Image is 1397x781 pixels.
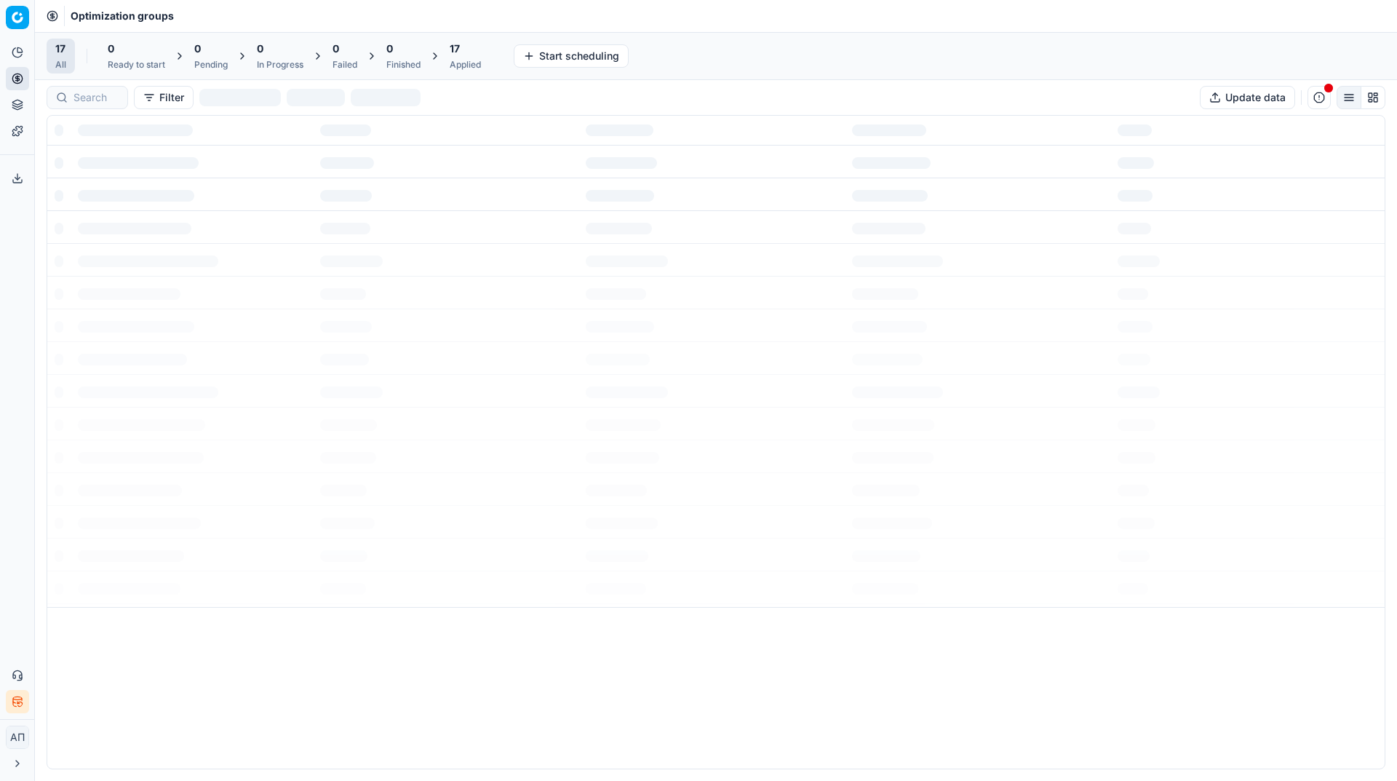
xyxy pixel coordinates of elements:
div: In Progress [257,59,303,71]
span: 0 [333,41,339,56]
div: Ready to start [108,59,165,71]
span: 0 [386,41,393,56]
input: Search [73,90,119,105]
button: Start scheduling [514,44,629,68]
button: Update data [1200,86,1295,109]
div: All [55,59,66,71]
div: Applied [450,59,481,71]
div: Failed [333,59,357,71]
span: Optimization groups [71,9,174,23]
button: Filter [134,86,194,109]
div: Finished [386,59,421,71]
span: 17 [450,41,460,56]
span: 17 [55,41,65,56]
div: Pending [194,59,228,71]
span: 0 [257,41,263,56]
span: 0 [194,41,201,56]
nav: breadcrumb [71,9,174,23]
span: АП [7,726,28,748]
span: 0 [108,41,114,56]
button: АП [6,726,29,749]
